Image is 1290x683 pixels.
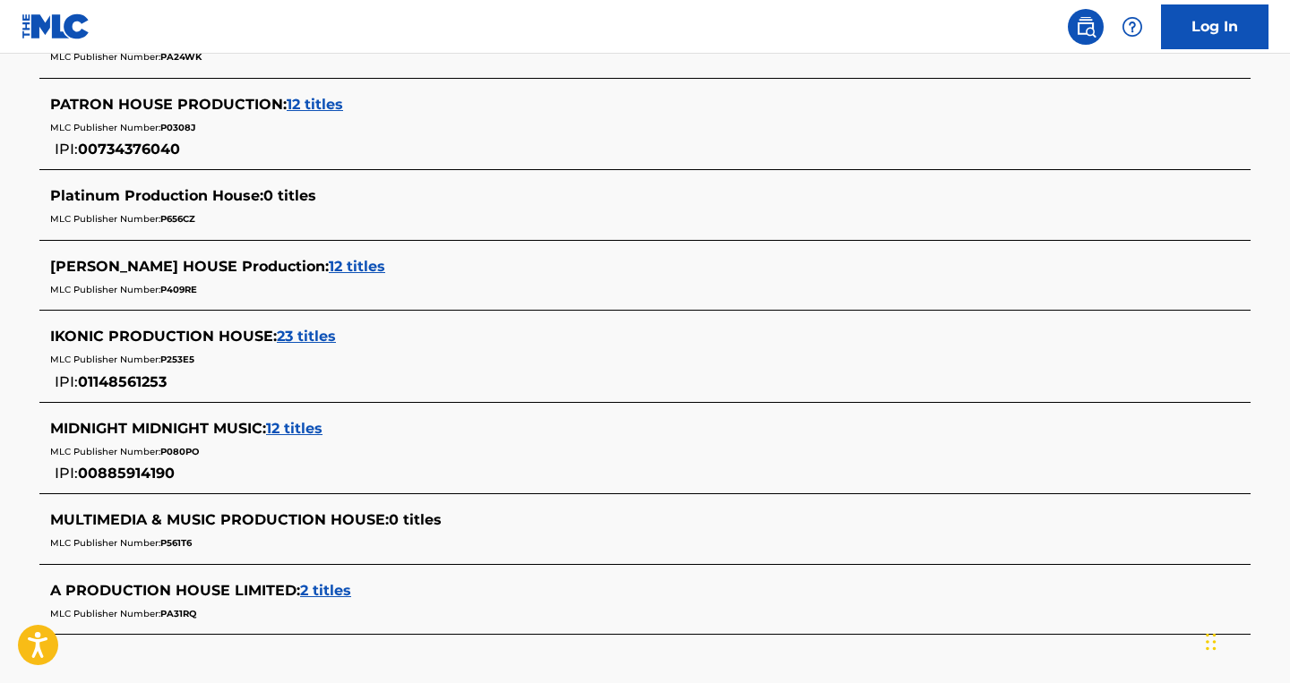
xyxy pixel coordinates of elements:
span: 00885914190 [78,465,175,482]
span: 0 titles [263,187,316,204]
span: IPI: [55,141,78,158]
span: MLC Publisher Number: [50,537,160,549]
span: 12 titles [266,420,322,437]
span: P080PO [160,446,199,457]
span: [PERSON_NAME] HOUSE Production : [50,258,329,275]
span: PATRON HOUSE PRODUCTION : [50,96,287,113]
a: Public Search [1068,9,1104,45]
span: P253E5 [160,354,194,365]
span: 12 titles [287,96,343,113]
iframe: Chat Widget [1200,597,1290,683]
span: MIDNIGHT MIDNIGHT MUSIC : [50,420,266,437]
span: MULTIMEDIA & MUSIC PRODUCTION HOUSE : [50,511,389,528]
div: Drag [1206,615,1217,669]
span: MLC Publisher Number: [50,51,160,63]
span: A PRODUCTION HOUSE LIMITED : [50,582,300,599]
span: MLC Publisher Number: [50,122,160,133]
span: 01148561253 [78,373,167,390]
img: search [1075,16,1096,38]
span: 00734376040 [78,141,180,158]
img: MLC Logo [21,13,90,39]
span: MLC Publisher Number: [50,354,160,365]
span: PA24WK [160,51,202,63]
span: P656CZ [160,213,195,225]
span: P0308J [160,122,195,133]
span: P561T6 [160,537,192,549]
span: 0 titles [389,511,442,528]
span: IPI: [55,465,78,482]
span: MLC Publisher Number: [50,446,160,457]
span: 2 titles [300,582,351,599]
img: help [1122,16,1143,38]
span: 12 titles [329,258,385,275]
span: MLC Publisher Number: [50,284,160,295]
a: Log In [1161,4,1268,49]
span: IKONIC PRODUCTION HOUSE : [50,328,277,345]
span: 23 titles [277,328,336,345]
span: MLC Publisher Number: [50,608,160,619]
span: MLC Publisher Number: [50,213,160,225]
div: Help [1114,9,1150,45]
span: PA31RQ [160,608,196,619]
span: Platinum Production House : [50,187,263,204]
span: P409RE [160,284,197,295]
span: IPI: [55,373,78,390]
